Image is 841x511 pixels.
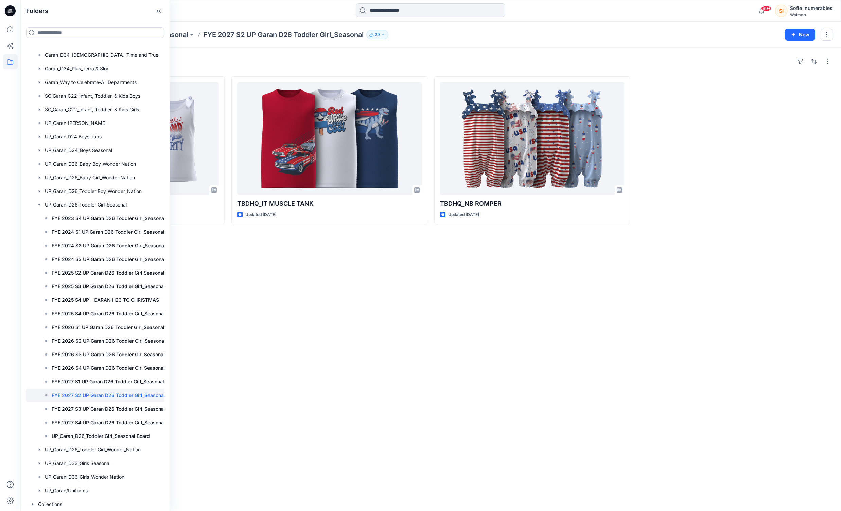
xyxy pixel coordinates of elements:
[790,4,833,12] div: Sofie Inumerables
[790,12,833,17] div: Walmart
[52,323,164,331] p: FYE 2026 S1 UP Garan D26 Toddler Girl_Seasonal
[52,405,165,413] p: FYE 2027 S3 UP Garan D26 Toddler Girl_Seasonal
[52,255,165,263] p: FYE 2024 S3 UP Garan D26 Toddler Girl_Seasonal
[52,214,165,222] p: FYE 2023 S4 UP Garan D26 Toddler Girl_Seasonal
[761,6,771,11] span: 99+
[237,199,422,209] p: TBDHQ_IT MUSCLE TANK
[52,228,164,236] p: FYE 2024 S1 UP Garan D26 Toddler Girl_Seasonal
[52,337,165,345] p: FYE 2026 S2 UP Garan D26 Toddler Girl_Seasonal
[52,296,159,304] p: FYE 2025 S4 UP - GARAN H23 TG CHRISTMAS
[237,82,422,195] a: TBDHQ_IT MUSCLE TANK
[52,364,165,372] p: FYE 2026 S4 UP Garan D26 Toddler Girl Seasonal
[52,282,165,291] p: FYE 2025 S3 UP Garan D26 Toddler Girl_Seasonal
[440,82,625,195] a: TBDHQ_NB ROMPER
[52,242,165,250] p: FYE 2024 S2 UP Garan D26 Toddler Girl_Seasonal
[52,391,165,399] p: FYE 2027 S2 UP Garan D26 Toddler Girl_Seasonal
[52,269,164,277] p: FYE 2025 S2 UP Garan D26 Toddler Girl Seasonal
[448,211,479,218] p: Updated [DATE]
[52,350,165,359] p: FYE 2026 S3 UP Garan D26 Toddler Girl Seasonal
[52,310,165,318] p: FYE 2025 S4 UP Garan D26 Toddler Girl_Seasonal
[375,31,380,38] p: 29
[775,5,787,17] div: SI
[245,211,276,218] p: Updated [DATE]
[440,199,625,209] p: TBDHQ_NB ROMPER
[52,432,150,440] p: UP_Garan_D26_Toddler Girl_Seasonal Board
[366,30,388,39] button: 29
[203,30,364,39] p: FYE 2027 S2 UP Garan D26 Toddler Girl_Seasonal
[785,29,815,41] button: New
[52,378,164,386] p: FYE 2027 S1 UP Garan D26 Toddler Girl_Seasonal
[52,418,165,427] p: FYE 2027 S4 UP Garan D26 Toddler Girl_Seasonal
